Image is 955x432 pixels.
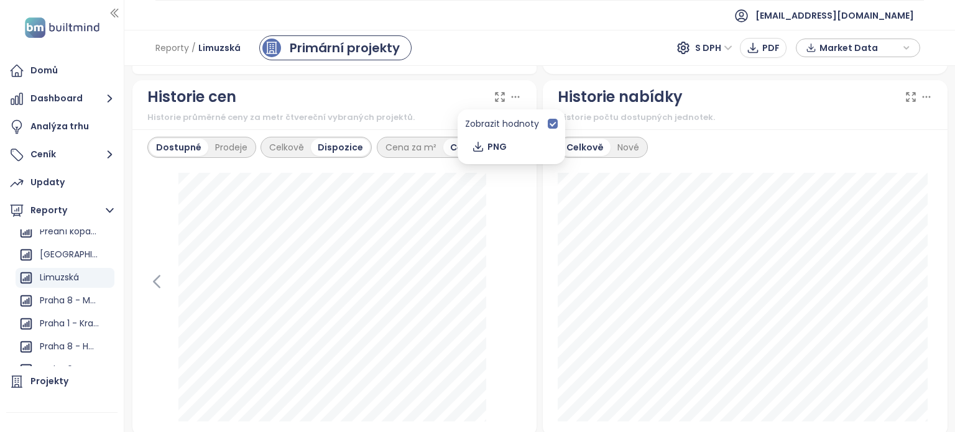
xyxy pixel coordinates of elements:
[16,291,114,311] div: Praha 8 - Mazurská
[21,15,103,40] img: logo
[465,117,539,131] div: Zobrazit hodnoty
[311,139,370,156] div: Dispozice
[147,85,236,109] div: Historie cen
[147,111,522,124] div: Historie průměrné ceny za metr čtvereční vybraných projektů.
[6,142,118,167] button: Ceník
[379,139,443,156] div: Cena za m²
[762,41,780,55] span: PDF
[560,139,611,156] div: Celkově
[558,85,683,109] div: Historie nabídky
[6,58,118,83] a: Domů
[16,337,114,357] div: Praha 8 - Holešovičky
[40,339,99,354] div: Praha 8 - Holešovičky
[695,39,732,57] span: S DPH
[611,139,646,156] div: Nové
[262,139,311,156] div: Celkově
[465,137,558,157] button: PNG
[155,37,189,59] span: Reporty
[558,111,933,124] div: Historie počtu dostupných jednotek.
[208,139,254,156] div: Prodeje
[16,245,114,265] div: [GEOGRAPHIC_DATA] - [GEOGRAPHIC_DATA]
[40,224,99,239] div: Přední kopanina
[40,362,99,377] div: Praha 6 - Sedlec2
[30,63,58,78] div: Domů
[40,293,99,308] div: Praha 8 - Mazurská
[819,39,900,57] span: Market Data
[30,119,89,134] div: Analýza trhu
[16,222,114,242] div: Přední kopanina
[40,316,99,331] div: Praha 1 - Krakovská (rekonstrukce)
[16,360,114,380] div: Praha 6 - Sedlec2
[30,175,65,190] div: Updaty
[191,37,196,59] span: /
[16,268,114,288] div: Limuzská
[30,374,68,389] div: Projekty
[6,369,118,394] a: Projekty
[40,247,99,262] div: [GEOGRAPHIC_DATA] - [GEOGRAPHIC_DATA]
[487,140,507,154] span: PNG
[6,114,118,139] a: Analýza trhu
[6,198,118,223] button: Reporty
[149,139,208,156] div: Dostupné
[290,39,400,57] div: Primární projekty
[6,86,118,111] button: Dashboard
[755,1,914,30] span: [EMAIL_ADDRESS][DOMAIN_NAME]
[803,39,913,57] div: button
[16,314,114,334] div: Praha 1 - Krakovská (rekonstrukce)
[6,170,118,195] a: Updaty
[259,35,412,60] a: primary
[443,139,481,156] div: Cena
[740,38,787,58] button: PDF
[198,37,241,59] span: Limuzská
[40,270,79,285] div: Limuzská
